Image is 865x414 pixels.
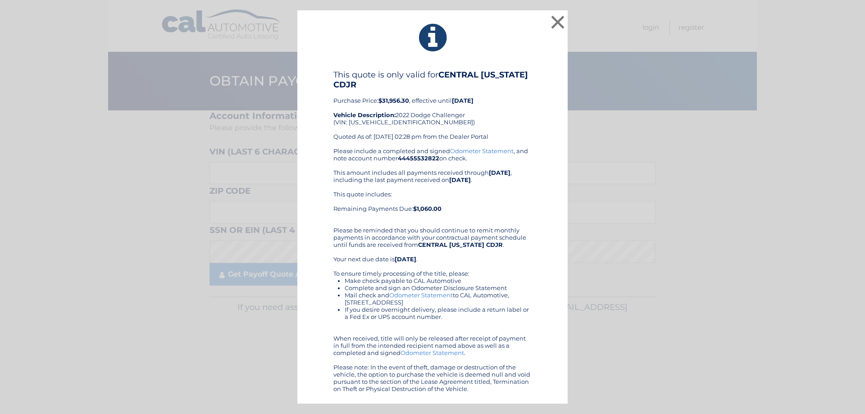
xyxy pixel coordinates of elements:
li: Complete and sign an Odometer Disclosure Statement [345,284,532,291]
strong: Vehicle Description: [333,111,396,118]
li: Mail check and to CAL Automotive, [STREET_ADDRESS] [345,291,532,306]
a: Odometer Statement [389,291,453,299]
b: $1,060.00 [413,205,442,212]
b: [DATE] [489,169,510,176]
div: Purchase Price: , effective until 2022 Dodge Challenger (VIN: [US_VEHICLE_IDENTIFICATION_NUMBER])... [333,70,532,147]
b: [DATE] [452,97,473,104]
div: Please include a completed and signed , and note account number on check. This amount includes al... [333,147,532,392]
b: CENTRAL [US_STATE] CDJR [418,241,503,248]
button: × [549,13,567,31]
b: [DATE] [449,176,471,183]
a: Odometer Statement [450,147,514,155]
b: $31,956.30 [378,97,409,104]
h4: This quote is only valid for [333,70,532,90]
b: CENTRAL [US_STATE] CDJR [333,70,528,90]
div: This quote includes: Remaining Payments Due: [333,191,532,219]
b: [DATE] [395,255,416,263]
b: 44455532822 [398,155,439,162]
li: Make check payable to CAL Automotive [345,277,532,284]
li: If you desire overnight delivery, please include a return label or a Fed Ex or UPS account number. [345,306,532,320]
a: Odometer Statement [401,349,464,356]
